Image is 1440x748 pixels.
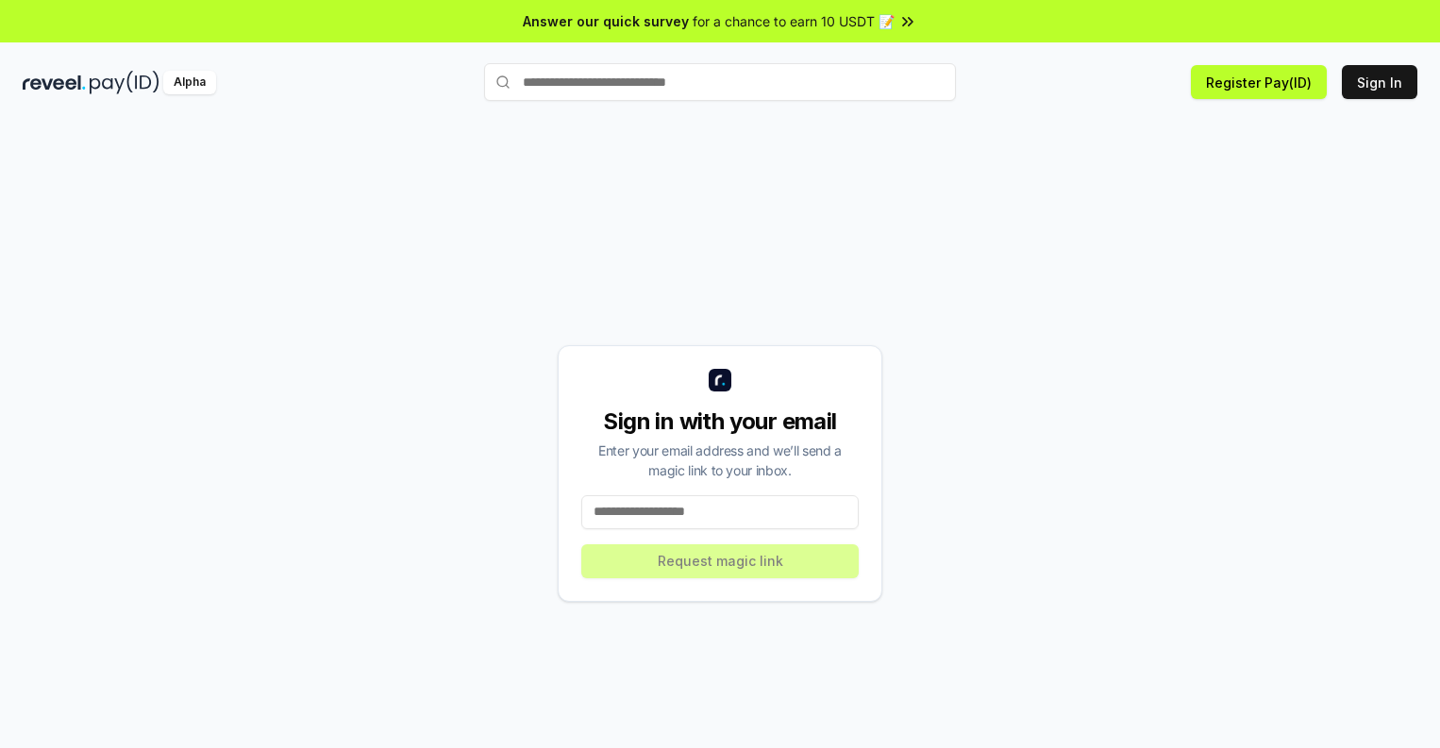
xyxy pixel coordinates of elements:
span: Answer our quick survey [523,11,689,31]
button: Register Pay(ID) [1191,65,1327,99]
button: Sign In [1342,65,1417,99]
img: logo_small [709,369,731,391]
img: pay_id [90,71,159,94]
div: Alpha [163,71,216,94]
img: reveel_dark [23,71,86,94]
div: Sign in with your email [581,407,859,437]
div: Enter your email address and we’ll send a magic link to your inbox. [581,440,859,480]
span: for a chance to earn 10 USDT 📝 [693,11,895,31]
